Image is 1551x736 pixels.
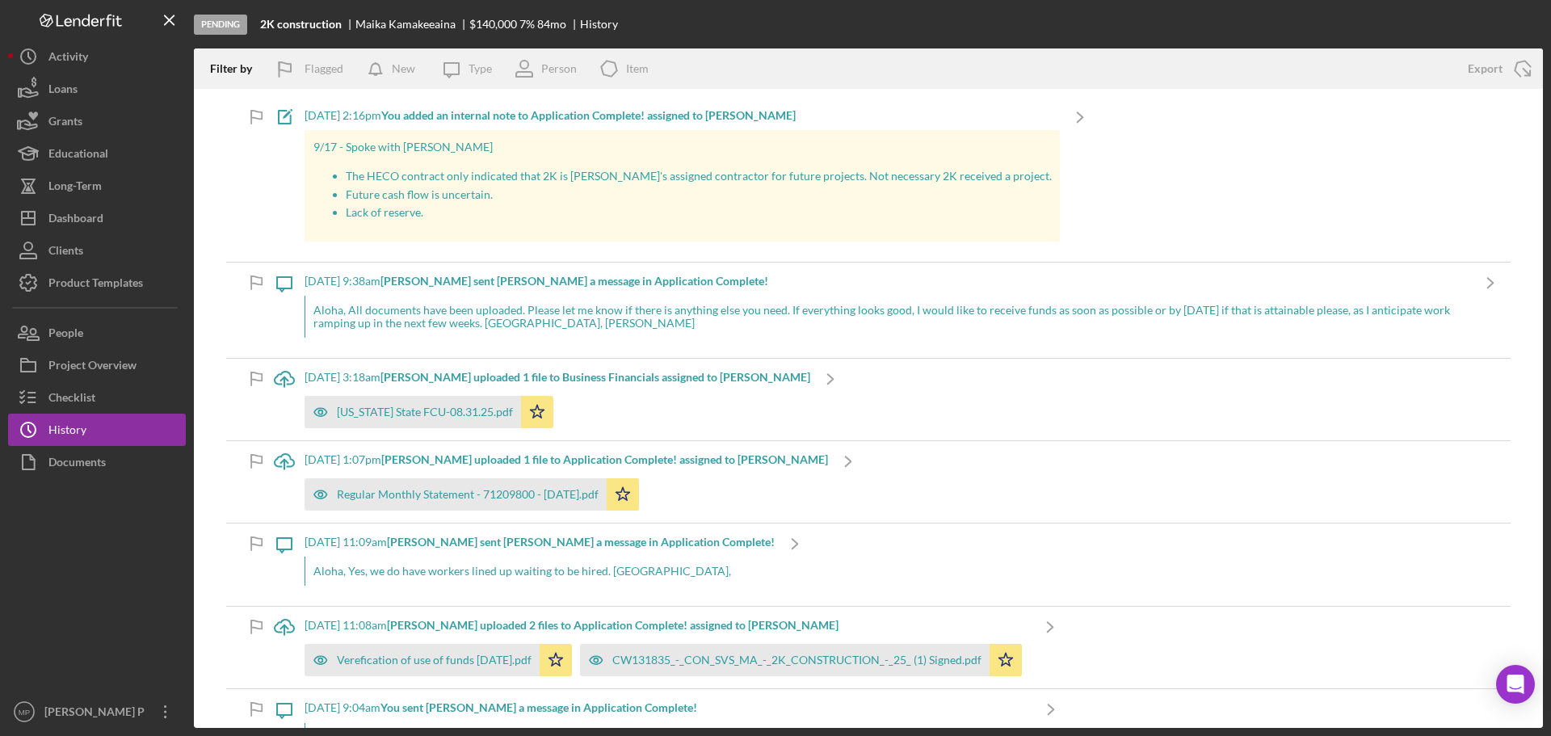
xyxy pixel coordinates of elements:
[264,263,1511,358] a: [DATE] 9:38am[PERSON_NAME] sent [PERSON_NAME] a message in Application Complete!Aloha, All docume...
[380,370,810,384] b: [PERSON_NAME] uploaded 1 file to Business Financials assigned to [PERSON_NAME]
[8,234,186,267] button: Clients
[260,18,342,31] b: 2K construction
[48,137,108,174] div: Educational
[194,15,247,35] div: Pending
[305,536,775,549] div: [DATE] 11:09am
[8,137,186,170] button: Educational
[305,478,639,511] button: Regular Monthly Statement - 71209800 - [DATE].pdf
[48,105,82,141] div: Grants
[381,452,828,466] b: [PERSON_NAME] uploaded 1 file to Application Complete! assigned to [PERSON_NAME]
[380,274,768,288] b: [PERSON_NAME] sent [PERSON_NAME] a message in Application Complete!
[8,202,186,234] button: Dashboard
[264,359,851,440] a: [DATE] 3:18am[PERSON_NAME] uploaded 1 file to Business Financials assigned to [PERSON_NAME][US_ST...
[48,267,143,303] div: Product Templates
[305,53,343,85] div: Flagged
[346,204,1052,221] p: Lack of reserve.
[8,696,186,728] button: MP[PERSON_NAME] P
[48,446,106,482] div: Documents
[210,62,264,75] div: Filter by
[355,18,469,31] div: Maika Kamakeeaina
[264,53,359,85] button: Flagged
[48,317,83,353] div: People
[337,654,532,667] div: Verefication of use of funds [DATE].pdf
[380,700,697,714] b: You sent [PERSON_NAME] a message in Application Complete!
[19,708,30,717] text: MP
[346,167,1052,185] p: The HECO contract only indicated that 2K is [PERSON_NAME]'s assigned contractor for future projec...
[8,317,186,349] button: People
[612,654,981,667] div: CW131835_-_CON_SVS_MA_-_2K_CONSTRUCTION_-_25_ (1) Signed.pdf
[305,557,775,586] div: Aloha, Yes, we do have workers lined up waiting to be hired. [GEOGRAPHIC_DATA],
[8,73,186,105] button: Loans
[40,696,145,732] div: [PERSON_NAME] P
[1452,53,1543,85] button: Export
[48,234,83,271] div: Clients
[392,53,415,85] div: New
[48,73,78,109] div: Loans
[469,62,492,75] div: Type
[519,18,535,31] div: 7 %
[580,18,618,31] div: History
[8,40,186,73] button: Activity
[1496,665,1535,704] div: Open Intercom Messenger
[8,105,186,137] button: Grants
[48,381,95,418] div: Checklist
[346,186,1052,204] p: Future cash flow is uncertain.
[305,701,1031,714] div: [DATE] 9:04am
[305,619,1030,632] div: [DATE] 11:08am
[337,406,513,418] div: [US_STATE] State FCU-08.31.25.pdf
[305,396,553,428] button: [US_STATE] State FCU-08.31.25.pdf
[305,371,810,384] div: [DATE] 3:18am
[580,644,1022,676] button: CW131835_-_CON_SVS_MA_-_2K_CONSTRUCTION_-_25_ (1) Signed.pdf
[541,62,577,75] div: Person
[8,381,186,414] button: Checklist
[387,618,839,632] b: [PERSON_NAME] uploaded 2 files to Application Complete! assigned to [PERSON_NAME]
[48,40,88,77] div: Activity
[8,170,186,202] button: Long-Term
[305,453,828,466] div: [DATE] 1:07pm
[8,349,186,381] button: Project Overview
[48,349,137,385] div: Project Overview
[387,535,775,549] b: [PERSON_NAME] sent [PERSON_NAME] a message in Application Complete!
[264,441,868,523] a: [DATE] 1:07pm[PERSON_NAME] uploaded 1 file to Application Complete! assigned to [PERSON_NAME]Regu...
[305,296,1470,338] div: Aloha, All documents have been uploaded. Please let me know if there is anything else you need. I...
[381,108,796,122] b: You added an internal note to Application Complete! assigned to [PERSON_NAME]
[8,446,186,478] button: Documents
[8,414,186,446] button: History
[313,138,1052,156] p: 9/17 - Spoke with [PERSON_NAME]
[48,414,86,450] div: History
[8,267,186,299] button: Product Templates
[264,97,1100,262] a: [DATE] 2:16pmYou added an internal note to Application Complete! assigned to [PERSON_NAME]9/17 - ...
[626,62,649,75] div: Item
[305,644,572,676] button: Verefication of use of funds [DATE].pdf
[469,17,517,31] span: $140,000
[264,524,815,606] a: [DATE] 11:09am[PERSON_NAME] sent [PERSON_NAME] a message in Application Complete!Aloha, Yes, we d...
[537,18,566,31] div: 84 mo
[305,275,1470,288] div: [DATE] 9:38am
[305,109,1060,122] div: [DATE] 2:16pm
[48,202,103,238] div: Dashboard
[264,607,1070,688] a: [DATE] 11:08am[PERSON_NAME] uploaded 2 files to Application Complete! assigned to [PERSON_NAME]Ve...
[359,53,431,85] button: New
[337,488,599,501] div: Regular Monthly Statement - 71209800 - [DATE].pdf
[48,170,102,206] div: Long-Term
[1468,53,1503,85] div: Export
